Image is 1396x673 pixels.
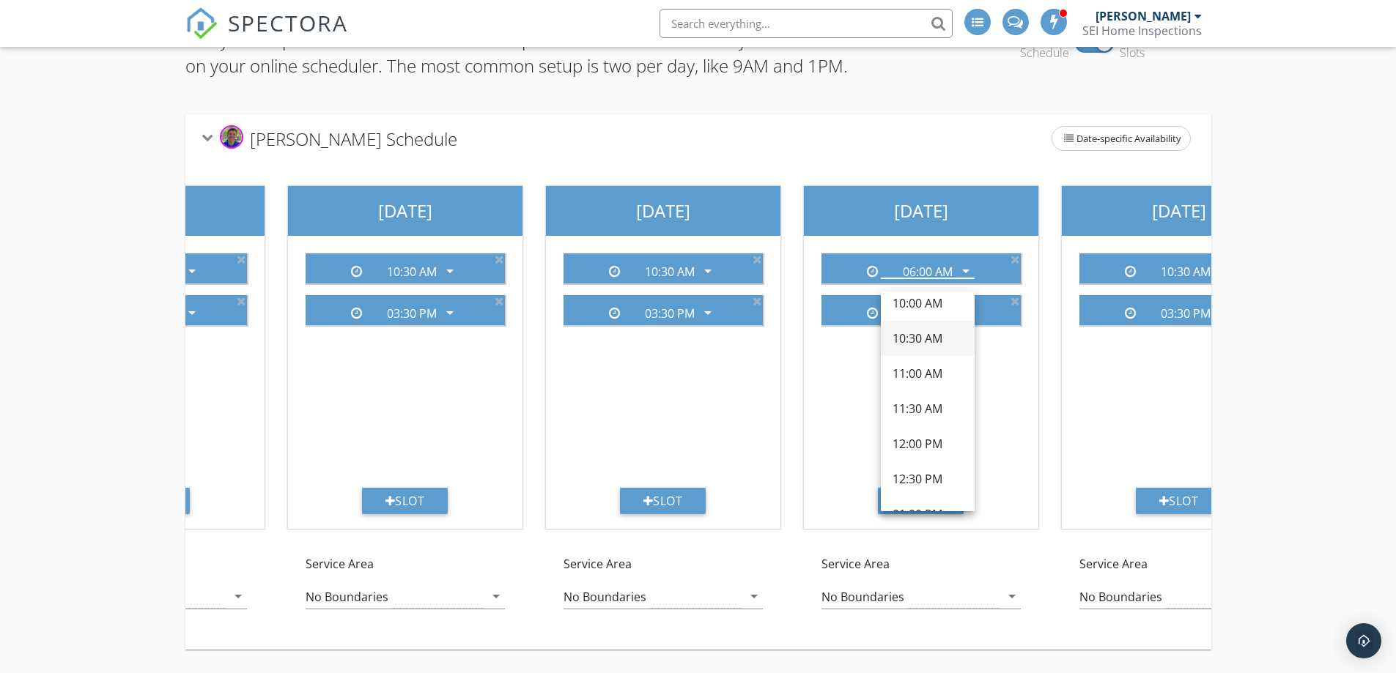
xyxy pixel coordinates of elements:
div: SEI Home Inspections [1082,23,1202,38]
div: 11:00 AM [893,365,963,382]
div: [DATE] [288,186,522,236]
span: SPECTORA [228,7,348,38]
i: arrow_drop_down [957,262,975,280]
div: 12:00 PM [893,435,963,453]
div: 10:30 AM [1161,265,1211,278]
i: arrow_drop_down [229,587,247,605]
div: No Boundaries [821,590,904,603]
img: portrait_of_me.jpg [220,125,243,149]
i: arrow_drop_down [183,262,201,280]
div: [DATE] [1062,186,1296,236]
div: Slot [620,488,706,514]
span: Date-specific Availability [1052,127,1190,150]
img: The Best Home Inspection Software - Spectora [185,7,218,40]
p: Add your inspection start times for each inspector. These will be the only available times on you... [185,26,869,79]
i: arrow_drop_down [699,262,717,280]
div: 10:30 AM [645,265,695,278]
a: SPECTORA [185,20,348,51]
div: 11:30 AM [893,400,963,417]
div: Service Area [534,540,792,638]
div: 10:00 AM [893,294,963,312]
i: arrow_drop_down [441,262,459,280]
div: 01:00 PM [893,505,963,523]
i: arrow_drop_down [745,587,763,605]
div: 10:30 AM [387,265,437,278]
div: No Boundaries [306,590,388,603]
i: arrow_drop_down [699,304,717,321]
div: No Boundaries [1079,590,1162,603]
div: Slot [878,488,964,514]
div: Service Area [276,540,534,638]
div: [DATE] [804,186,1038,236]
div: 06:00 AM [903,265,953,278]
input: Search everything... [660,9,953,38]
div: 12:30 PM [893,470,963,488]
div: [PERSON_NAME] [1096,9,1191,23]
div: Service Area [792,540,1050,638]
span: [PERSON_NAME] Schedule [250,126,457,150]
div: Slot [1136,488,1222,514]
div: 03:30 PM [387,307,437,320]
i: arrow_drop_down [487,587,505,605]
div: 03:30 PM [1161,307,1211,320]
div: Open Intercom Messenger [1346,623,1381,658]
div: Slot [362,488,448,514]
div: No Boundaries [564,590,646,603]
i: arrow_drop_down [441,304,459,321]
div: 10:30 AM [893,330,963,347]
div: Service Area [1050,540,1308,638]
div: [DATE] [546,186,780,236]
div: 03:30 PM [645,307,695,320]
i: arrow_drop_down [183,304,201,321]
i: arrow_drop_down [1003,587,1021,605]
